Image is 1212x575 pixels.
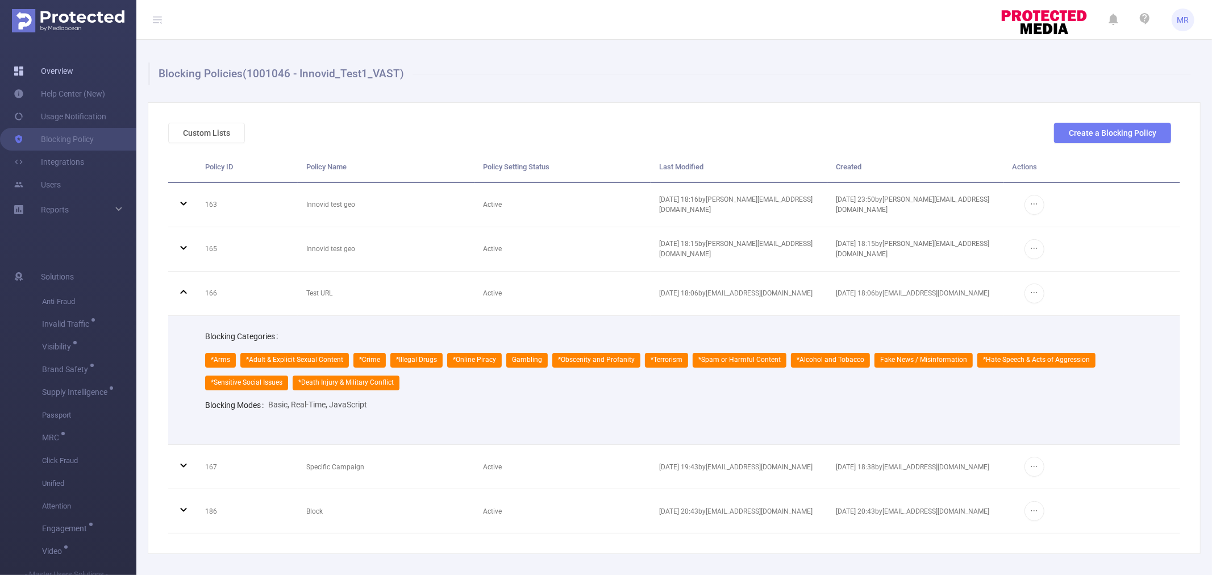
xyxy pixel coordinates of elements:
span: Attention [42,495,136,518]
span: [DATE] 18:15 by [PERSON_NAME][EMAIL_ADDRESS][DOMAIN_NAME] [836,240,989,258]
span: Video [42,547,66,555]
span: *Online Piracy [447,353,502,368]
span: [DATE] 20:43 by [EMAIL_ADDRESS][DOMAIN_NAME] [659,507,813,515]
span: *Terrorism [645,353,688,368]
span: Policy Setting Status [483,163,549,171]
span: *Illegal Drugs [390,353,443,368]
img: Protected Media [12,9,124,32]
a: Users [14,173,61,196]
span: Policy Name [306,163,347,171]
td: Innovid test geo [298,227,474,272]
span: [DATE] 23:50 by [PERSON_NAME][EMAIL_ADDRESS][DOMAIN_NAME] [836,195,989,214]
a: Overview [14,60,73,82]
span: MRC [42,434,63,441]
a: Blocking Policy [14,128,94,151]
span: *Death Injury & Military Conflict [293,376,399,390]
span: Supply Intelligence [42,388,111,396]
td: 163 [197,183,298,227]
span: Active [483,507,502,515]
span: Active [483,245,502,253]
td: Test URL [298,272,474,316]
span: Reports [41,205,69,214]
span: [DATE] 18:16 by [PERSON_NAME][EMAIL_ADDRESS][DOMAIN_NAME] [659,195,813,214]
button: icon: ellipsis [1024,195,1044,215]
a: Integrations [14,151,84,173]
span: [DATE] 20:43 by [EMAIL_ADDRESS][DOMAIN_NAME] [836,507,989,515]
h1: Blocking Policies (1001046 - Innovid_Test1_VAST) [148,63,1191,85]
label: Blocking Modes [205,401,268,410]
span: Visibility [42,343,75,351]
td: Block [298,489,474,534]
button: Create a Blocking Policy [1054,123,1171,143]
span: Solutions [41,265,74,288]
span: Basic, Real-Time, JavaScript [268,400,367,409]
a: Usage Notification [14,105,106,128]
td: Innovid test geo [298,183,474,227]
span: *Alcohol and Tobacco [791,353,870,368]
span: Unified [42,472,136,495]
span: Passport [42,404,136,427]
span: [DATE] 19:43 by [EMAIL_ADDRESS][DOMAIN_NAME] [659,463,813,471]
td: 165 [197,227,298,272]
span: Created [836,163,861,171]
span: [DATE] 18:38 by [EMAIL_ADDRESS][DOMAIN_NAME] [836,463,989,471]
span: Active [483,289,502,297]
span: Gambling [506,353,548,368]
span: [DATE] 18:06 by [EMAIL_ADDRESS][DOMAIN_NAME] [836,289,989,297]
span: *Crime [353,353,386,368]
span: *Hate Speech & Acts of Aggression [977,353,1096,368]
span: Policy ID [205,163,233,171]
span: Fake News / Misinformation [874,353,973,368]
span: Brand Safety [42,365,92,373]
span: [DATE] 18:06 by [EMAIL_ADDRESS][DOMAIN_NAME] [659,289,813,297]
td: 186 [197,489,298,534]
button: icon: ellipsis [1024,239,1044,259]
span: Active [483,463,502,471]
span: Active [483,201,502,209]
td: 167 [197,445,298,489]
span: Engagement [42,524,91,532]
span: MR [1177,9,1189,31]
span: *Obscenity and Profanity [552,353,640,368]
span: *Arms [205,353,236,368]
label: Blocking Categories [205,332,282,341]
span: [DATE] 18:15 by [PERSON_NAME][EMAIL_ADDRESS][DOMAIN_NAME] [659,240,813,258]
span: *Sensitive Social Issues [205,376,288,390]
button: icon: ellipsis [1024,284,1044,303]
a: Custom Lists [168,128,245,137]
span: *Adult & Explicit Sexual Content [240,353,349,368]
a: Reports [41,198,69,221]
span: Click Fraud [42,449,136,472]
a: Help Center (New) [14,82,105,105]
span: *Spam or Harmful Content [693,353,786,368]
button: Custom Lists [168,123,245,143]
button: icon: ellipsis [1024,457,1044,477]
span: Invalid Traffic [42,320,93,328]
span: Actions [1012,163,1037,171]
span: Last Modified [659,163,703,171]
td: Specific Campaign [298,445,474,489]
span: Anti-Fraud [42,290,136,313]
td: 166 [197,272,298,316]
button: icon: ellipsis [1024,501,1044,521]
